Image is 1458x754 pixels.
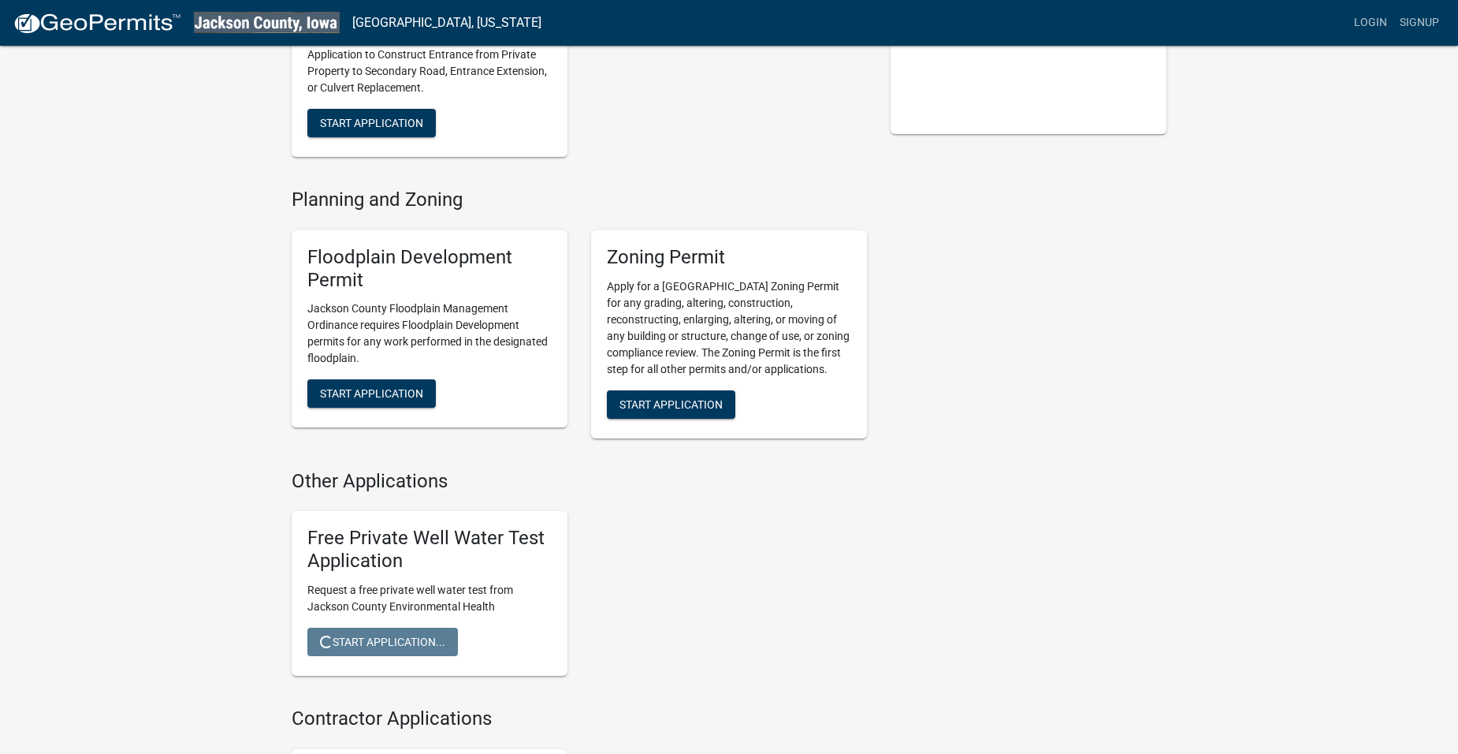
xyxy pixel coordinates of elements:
button: Start Application [307,109,436,137]
a: Signup [1393,8,1445,38]
h5: Floodplain Development Permit [307,246,552,292]
p: Request a free private well water test from Jackson County Environmental Health [307,582,552,615]
span: Start Application... [320,635,445,648]
p: Application to Construct Entrance from Private Property to Secondary Road, Entrance Extension, or... [307,47,552,96]
span: Start Application [320,116,423,129]
h4: Other Applications [292,470,867,493]
button: Start Application [607,390,735,419]
h5: Zoning Permit [607,246,851,269]
button: Start Application [307,379,436,408]
span: Start Application [320,387,423,400]
button: Start Application... [307,628,458,656]
h5: Free Private Well Water Test Application [307,527,552,573]
a: Login [1348,8,1393,38]
p: Apply for a [GEOGRAPHIC_DATA] Zoning Permit for any grading, altering, construction, reconstructi... [607,278,851,378]
h4: Contractor Applications [292,707,867,730]
a: [GEOGRAPHIC_DATA], [US_STATE] [352,9,541,36]
img: Jackson County, Iowa [194,12,340,33]
p: Jackson County Floodplain Management Ordinance requires Floodplain Development permits for any wo... [307,300,552,367]
wm-workflow-list-section: Other Applications [292,470,867,689]
span: Start Application [619,398,723,410]
h4: Planning and Zoning [292,188,867,211]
